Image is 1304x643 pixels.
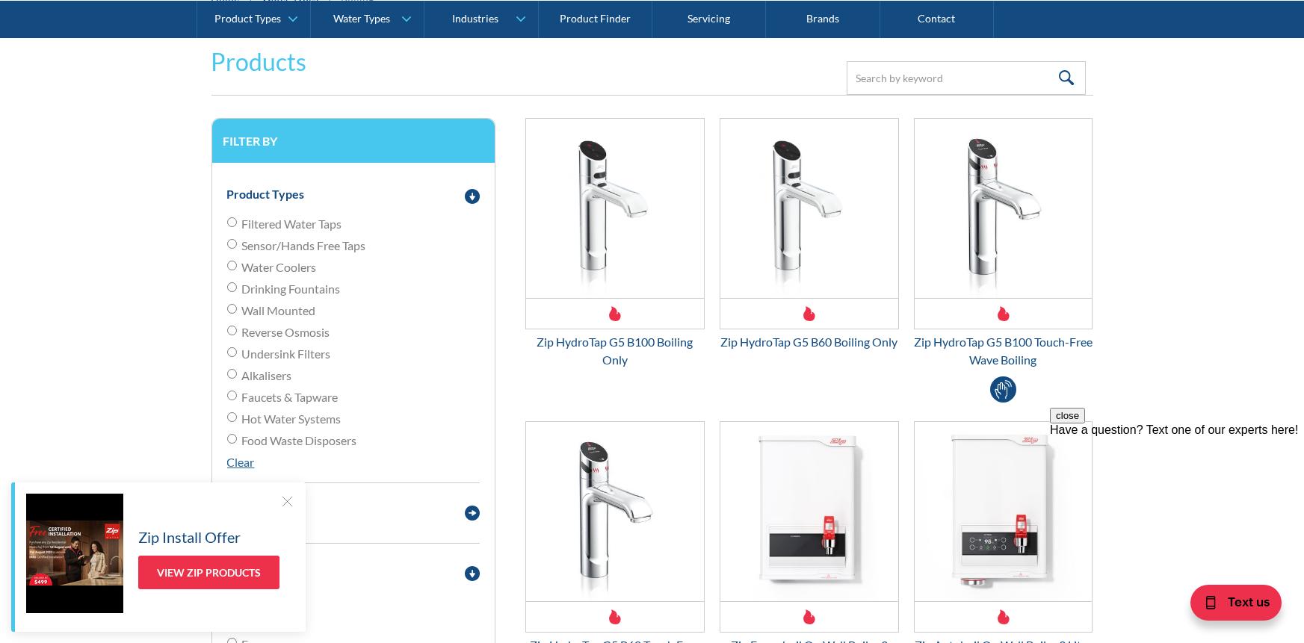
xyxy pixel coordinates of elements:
input: Undersink Filters [227,347,237,357]
a: Clear [227,455,255,469]
a: Zip HydroTap G5 B100 Boiling OnlyZip HydroTap G5 B100 Boiling Only [525,118,705,369]
h2: Products [211,44,307,80]
span: Undersink Filters [242,345,331,363]
input: Drinking Fountains [227,282,237,292]
span: Filtered Water Taps [242,215,342,233]
input: Filtered Water Taps [227,217,237,227]
a: Zip HydroTap G5 B100 Touch-Free Wave BoilingZip HydroTap G5 B100 Touch-Free Wave Boiling [914,118,1093,369]
div: Zip HydroTap G5 B60 Boiling Only [720,333,899,351]
input: Sensor/Hands Free Taps [227,239,237,249]
div: Water Types [333,12,390,25]
img: Zip Install Offer [26,494,123,613]
span: Sensor/Hands Free Taps [242,237,366,255]
span: Wall Mounted [242,302,316,320]
iframe: podium webchat widget prompt [1050,408,1304,587]
input: Hot Water Systems [227,412,237,422]
iframe: podium webchat widget bubble [1155,568,1304,643]
input: Wall Mounted [227,304,237,314]
input: Search by keyword [847,61,1086,95]
a: View Zip Products [138,556,279,589]
img: Zip HydroTap G5 B100 Boiling Only [526,119,704,298]
span: Faucets & Tapware [242,388,339,406]
div: Zip HydroTap G5 B100 Touch-Free Wave Boiling [914,333,1093,369]
span: Hot Water Systems [242,410,342,428]
img: Zip HydroTap G5 B100 Touch-Free Wave Boiling [915,119,1093,298]
img: Zip Econoboil On Wall Boiler 3 Litre White [720,422,898,601]
div: Product Types [227,185,305,203]
div: Product Types [214,12,281,25]
input: Faucets & Tapware [227,391,237,400]
img: Zip Autoboil On Wall Boiler 3 Litre White [915,422,1093,601]
input: Food Waste Disposers [227,434,237,444]
input: Water Coolers [227,261,237,270]
input: Alkalisers [227,369,237,379]
img: Zip HydroTap G5 B60 Boiling Only [720,119,898,298]
span: Alkalisers [242,367,292,385]
span: Reverse Osmosis [242,323,330,341]
span: Water Coolers [242,258,317,276]
h3: Filter by [223,134,483,148]
span: Food Waste Disposers [242,432,357,450]
img: Zip HydroTap G5 B60 Touch Free Wave Boiling Filtered [526,422,704,601]
div: Zip HydroTap G5 B100 Boiling Only [525,333,705,369]
h5: Zip Install Offer [138,526,241,548]
input: Reverse Osmosis [227,326,237,335]
a: Zip HydroTap G5 B60 Boiling Only Zip HydroTap G5 B60 Boiling Only [720,118,899,351]
span: Drinking Fountains [242,280,341,298]
div: Industries [452,12,498,25]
